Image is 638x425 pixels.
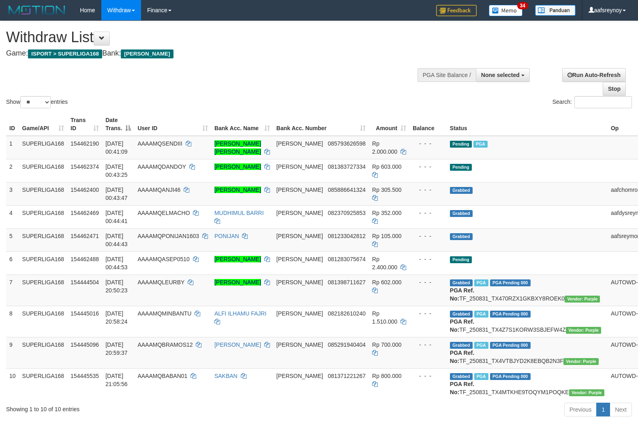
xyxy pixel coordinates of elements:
[6,402,260,413] div: Showing 1 to 10 of 10 entries
[28,49,102,58] span: ISPORT > SUPERLIGA168
[450,164,472,171] span: Pending
[481,72,520,78] span: None selected
[603,82,626,96] a: Stop
[6,251,19,275] td: 6
[372,373,401,379] span: Rp 800.000
[328,140,366,147] span: Copy 085793626598 to clipboard
[276,140,323,147] span: [PERSON_NAME]
[19,368,68,399] td: SUPERLIGA168
[6,4,68,16] img: MOTION_logo.png
[137,373,187,379] span: AAAAMQBABAN01
[450,141,472,148] span: Pending
[276,187,323,193] span: [PERSON_NAME]
[214,187,261,193] a: [PERSON_NAME]
[610,403,632,416] a: Next
[214,140,261,155] a: [PERSON_NAME] [PERSON_NAME]
[413,163,443,171] div: - - -
[413,255,443,263] div: - - -
[450,279,473,286] span: Grabbed
[413,232,443,240] div: - - -
[413,278,443,286] div: - - -
[137,187,180,193] span: AAAAMQANJI46
[137,279,184,285] span: AAAAMQLEURBY
[450,311,473,318] span: Grabbed
[6,159,19,182] td: 2
[71,341,99,348] span: 154445096
[137,310,191,317] span: AAAAMQMINBANTU
[6,228,19,251] td: 5
[6,29,417,45] h1: Withdraw List
[214,341,261,348] a: [PERSON_NAME]
[105,210,128,224] span: [DATE] 00:44:41
[276,279,323,285] span: [PERSON_NAME]
[476,68,530,82] button: None selected
[447,113,608,136] th: Status
[552,96,632,108] label: Search:
[214,373,238,379] a: SAKBAN
[372,256,397,270] span: Rp 2.400.000
[413,186,443,194] div: - - -
[473,141,488,148] span: Marked by aafheankoy
[105,373,128,387] span: [DATE] 21:05:56
[71,373,99,379] span: 154445535
[276,373,323,379] span: [PERSON_NAME]
[105,163,128,178] span: [DATE] 00:43:25
[105,187,128,201] span: [DATE] 00:43:47
[105,310,128,325] span: [DATE] 20:58:24
[369,113,409,136] th: Amount: activate to sort column ascending
[447,337,608,368] td: TF_250831_TX4VTBJYD2K8EBQB2N3F
[450,233,473,240] span: Grabbed
[372,140,397,155] span: Rp 2.000.000
[214,310,266,317] a: ALFI ILHAMU FAJRI
[417,68,476,82] div: PGA Site Balance /
[211,113,273,136] th: Bank Acc. Name: activate to sort column ascending
[436,5,477,16] img: Feedback.jpg
[71,210,99,216] span: 154462469
[372,233,401,239] span: Rp 105.000
[67,113,102,136] th: Trans ID: activate to sort column ascending
[105,256,128,270] span: [DATE] 00:44:53
[6,368,19,399] td: 10
[372,310,397,325] span: Rp 1.510.000
[105,140,128,155] span: [DATE] 00:41:09
[490,279,531,286] span: PGA Pending
[450,210,473,217] span: Grabbed
[562,68,626,82] a: Run Auto-Refresh
[413,209,443,217] div: - - -
[372,341,401,348] span: Rp 700.000
[409,113,447,136] th: Balance
[535,5,576,16] img: panduan.png
[450,381,474,395] b: PGA Ref. No:
[71,163,99,170] span: 154462374
[490,311,531,318] span: PGA Pending
[71,256,99,262] span: 154462488
[450,373,473,380] span: Grabbed
[596,403,610,416] a: 1
[214,233,239,239] a: PONIJAN
[474,342,488,349] span: Marked by aafheankoy
[413,372,443,380] div: - - -
[450,318,474,333] b: PGA Ref. No:
[564,403,597,416] a: Previous
[328,341,366,348] span: Copy 085291940404 to clipboard
[372,210,401,216] span: Rp 352.000
[137,210,190,216] span: AAAAMQELMACHO
[71,279,99,285] span: 154444504
[276,256,323,262] span: [PERSON_NAME]
[137,256,189,262] span: AAAAMQASEP0510
[490,342,531,349] span: PGA Pending
[490,373,531,380] span: PGA Pending
[328,279,366,285] span: Copy 081398711627 to clipboard
[328,163,366,170] span: Copy 081383727334 to clipboard
[450,187,473,194] span: Grabbed
[214,256,261,262] a: [PERSON_NAME]
[328,256,366,262] span: Copy 081283075674 to clipboard
[20,96,51,108] select: Showentries
[137,140,182,147] span: AAAAMQSENDIII
[447,368,608,399] td: TF_250831_TX4MTKHE9TOQYM1POQKE
[19,228,68,251] td: SUPERLIGA168
[6,182,19,205] td: 3
[474,279,488,286] span: Marked by aafounsreynich
[413,341,443,349] div: - - -
[328,233,366,239] span: Copy 081233042812 to clipboard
